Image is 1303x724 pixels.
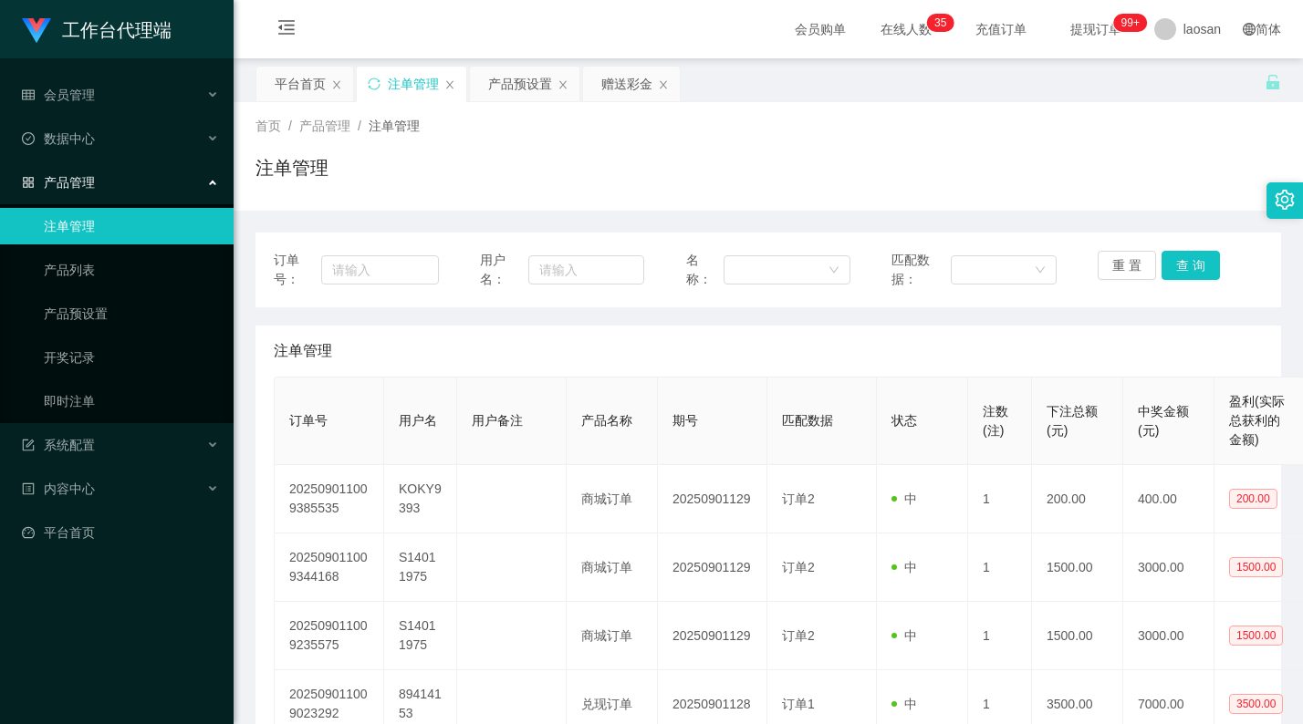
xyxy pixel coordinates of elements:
[1098,251,1156,280] button: 重 置
[891,628,917,643] span: 中
[1243,23,1256,36] i: 图标: global
[968,465,1032,533] td: 1
[1123,465,1214,533] td: 400.00
[255,154,328,181] h1: 注单管理
[658,533,767,602] td: 20250901129
[1162,251,1220,280] button: 查 询
[22,439,35,451] i: 图标: form
[480,251,528,289] span: 用户名：
[22,18,51,44] img: logo.9652507e.png
[22,176,35,189] i: 图标: appstore-o
[1032,533,1123,602] td: 1500.00
[686,251,724,289] span: 名称：
[1138,404,1189,438] span: 中奖金额(元)
[927,14,954,32] sup: 35
[488,67,552,101] div: 产品预设置
[472,413,523,428] span: 用户备注
[44,339,219,376] a: 开奖记录
[22,514,219,551] a: 图标: dashboard平台首页
[22,481,95,496] span: 内容中心
[288,119,292,133] span: /
[968,533,1032,602] td: 1
[871,23,941,36] span: 在线人数
[369,119,420,133] span: 注单管理
[968,602,1032,670] td: 1
[62,1,172,59] h1: 工作台代理端
[358,119,361,133] span: /
[384,465,457,533] td: KOKY9393
[1229,557,1283,577] span: 1500.00
[368,78,380,90] i: 图标: sync
[444,79,455,90] i: 图标: close
[275,533,384,602] td: 202509011009344168
[22,88,35,101] i: 图标: table
[331,79,342,90] i: 图标: close
[558,79,568,90] i: 图标: close
[567,533,658,602] td: 商城订单
[22,482,35,495] i: 图标: profile
[1123,533,1214,602] td: 3000.00
[891,251,950,289] span: 匹配数据：
[581,413,632,428] span: 产品名称
[274,340,332,362] span: 注单管理
[941,14,947,32] p: 5
[1123,602,1214,670] td: 3000.00
[1229,694,1283,714] span: 3500.00
[1114,14,1147,32] sup: 1047
[289,413,328,428] span: 订单号
[891,491,917,506] span: 中
[658,465,767,533] td: 20250901129
[567,465,658,533] td: 商城订单
[44,208,219,244] a: 注单管理
[22,22,172,36] a: 工作台代理端
[44,252,219,288] a: 产品列表
[1032,602,1123,670] td: 1500.00
[22,438,95,452] span: 系统配置
[255,1,318,59] i: 图标: menu-fold
[983,404,1008,438] span: 注数(注)
[22,175,95,190] span: 产品管理
[782,560,815,574] span: 订单2
[934,14,941,32] p: 3
[321,255,439,284] input: 请输入
[658,602,767,670] td: 20250901129
[1229,394,1285,447] span: 盈利(实际总获利的金额)
[672,413,698,428] span: 期号
[255,119,281,133] span: 首页
[658,79,669,90] i: 图标: close
[22,88,95,102] span: 会员管理
[966,23,1036,36] span: 充值订单
[22,132,35,145] i: 图标: check-circle-o
[388,67,439,101] div: 注单管理
[891,413,917,428] span: 状态
[1229,489,1277,509] span: 200.00
[1275,190,1295,210] i: 图标: setting
[1035,264,1046,277] i: 图标: down
[1265,74,1281,90] i: 图标: unlock
[1061,23,1131,36] span: 提现订单
[1229,626,1283,646] span: 1500.00
[829,264,839,277] i: 图标: down
[567,602,658,670] td: 商城订单
[1047,404,1098,438] span: 下注总额(元)
[22,131,95,146] span: 数据中心
[275,465,384,533] td: 202509011009385535
[782,697,815,711] span: 订单1
[275,602,384,670] td: 202509011009235575
[399,413,437,428] span: 用户名
[299,119,350,133] span: 产品管理
[891,560,917,574] span: 中
[601,67,652,101] div: 赠送彩金
[44,383,219,419] a: 即时注单
[891,697,917,711] span: 中
[384,602,457,670] td: S14011975
[384,533,457,602] td: S14011975
[44,295,219,332] a: 产品预设置
[782,628,815,643] span: 订单2
[1032,465,1123,533] td: 200.00
[275,67,326,101] div: 平台首页
[274,251,321,289] span: 订单号：
[528,255,645,284] input: 请输入
[782,413,833,428] span: 匹配数据
[782,491,815,506] span: 订单2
